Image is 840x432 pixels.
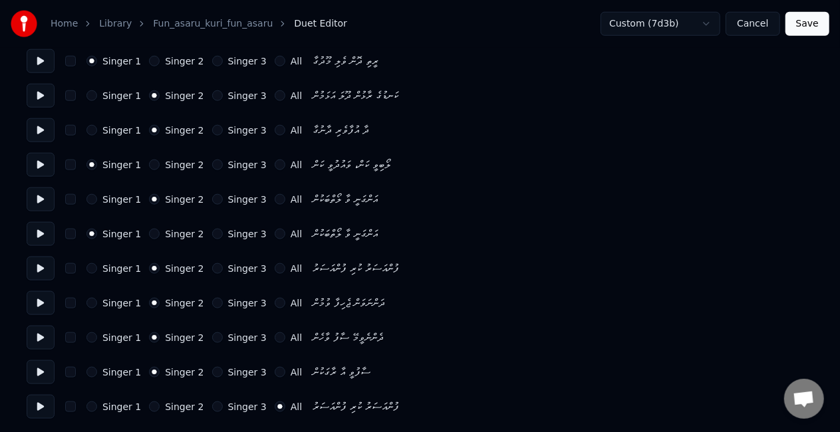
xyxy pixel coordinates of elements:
label: Singer 1 [102,333,141,342]
label: Singer 3 [228,126,267,135]
label: Singer 2 [165,160,204,169]
label: All [291,402,302,411]
div: ފުންއަސަރު ކުރި ފުންއަސަރު [313,261,399,276]
label: All [291,333,302,342]
label: All [291,195,302,204]
label: Singer 1 [102,368,141,377]
label: Singer 3 [228,333,267,342]
div: ލޯބިވީ ކަން، ވައުދުވީ ކަން [313,157,390,173]
label: All [291,298,302,308]
label: Singer 2 [165,368,204,377]
button: Cancel [726,12,779,36]
label: Singer 3 [228,91,267,100]
label: Singer 3 [228,160,267,169]
div: ދެންނެވީމޭ ސާފު ވާހެން [313,330,384,346]
label: All [291,56,302,66]
label: Singer 1 [102,56,141,66]
label: Singer 1 [102,126,141,135]
label: Singer 1 [102,402,141,411]
label: All [291,264,302,273]
label: Singer 1 [102,195,141,204]
label: All [291,91,302,100]
div: އަންގަނީ ވާ ލޯތްބަކުން [313,191,378,207]
label: Singer 2 [165,264,204,273]
label: Singer 3 [228,195,267,204]
div: ފުންއަސަރު ކުރި ފުންއަސަރު [313,399,399,415]
img: youka [11,11,37,37]
label: All [291,368,302,377]
label: Singer 3 [228,229,267,239]
button: Save [785,12,829,36]
nav: breadcrumb [51,17,347,31]
label: Singer 3 [228,264,267,273]
label: Singer 2 [165,402,204,411]
label: Singer 3 [228,298,267,308]
label: Singer 1 [102,91,141,100]
label: Singer 2 [165,91,204,100]
label: Singer 2 [165,333,204,342]
label: Singer 1 [102,298,141,308]
label: Singer 2 [165,298,204,308]
label: Singer 1 [102,264,141,273]
div: އަންގަނީ ވާ ލޯތްބަކުން [313,226,378,242]
label: All [291,160,302,169]
label: Singer 2 [165,229,204,239]
div: ކަނޑުގެ ރާޅުން ދޫލަ އަޅަމުން [313,88,398,104]
div: ސާފުވީ އާ ރާގަކުން [313,364,370,380]
a: Library [99,17,132,31]
label: Singer 2 [165,126,204,135]
div: ދަންނަވަން ޖެހިފާ ވުމުން [313,295,385,311]
label: Singer 2 [165,195,204,204]
div: ރީތި ދޮން ވެލި މޫދުގާ [313,53,378,69]
span: Duet Editor [294,17,347,31]
label: Singer 1 [102,229,141,239]
label: Singer 3 [228,56,267,66]
div: ދާ އުފާވެރި ދާނުގާ [313,122,369,138]
div: Open chat [784,379,824,419]
label: Singer 3 [228,368,267,377]
label: All [291,229,302,239]
label: All [291,126,302,135]
a: Fun_asaru_kuri_fun_asaru [153,17,273,31]
a: Home [51,17,78,31]
label: Singer 3 [228,402,267,411]
label: Singer 2 [165,56,204,66]
label: Singer 1 [102,160,141,169]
